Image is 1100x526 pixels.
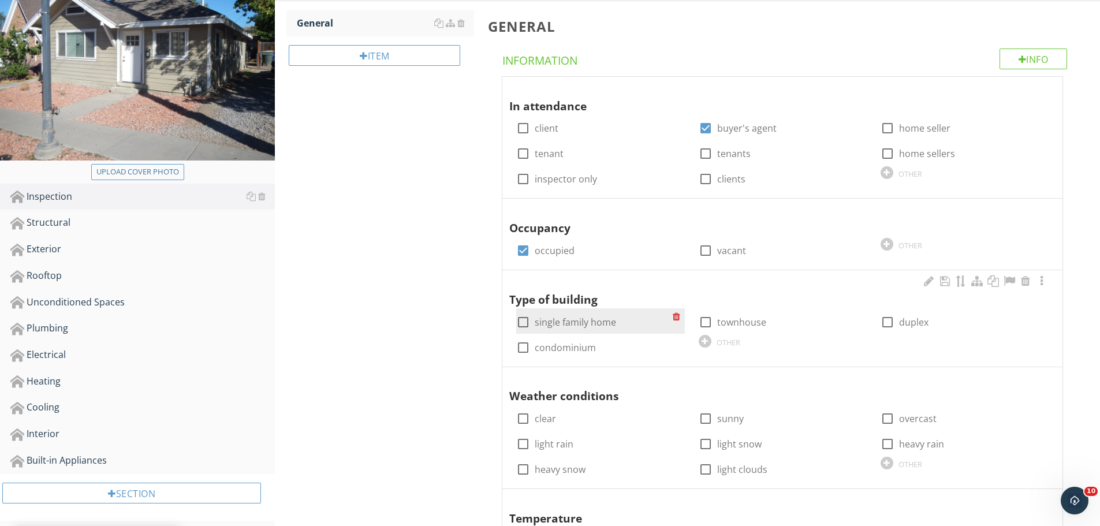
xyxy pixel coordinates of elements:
[289,45,460,66] div: Item
[535,316,616,328] label: single family home
[509,275,1028,308] div: Type of building
[717,148,751,159] label: tenants
[10,189,275,204] div: Inspection
[898,460,922,469] div: OTHER
[10,348,275,363] div: Electrical
[91,164,184,180] button: Upload cover photo
[1084,487,1098,496] span: 10
[10,295,275,310] div: Unconditioned Spaces
[2,483,261,503] div: Section
[10,427,275,442] div: Interior
[898,241,922,250] div: OTHER
[717,245,746,256] label: vacant
[717,173,745,185] label: clients
[297,16,474,30] div: General
[899,413,937,424] label: overcast
[898,169,922,178] div: OTHER
[717,122,777,134] label: buyer's agent
[535,342,596,353] label: condominium
[502,49,1067,68] h4: Information
[509,372,1028,405] div: Weather conditions
[717,464,767,475] label: light clouds
[1000,49,1068,69] div: Info
[535,413,556,424] label: clear
[717,438,762,450] label: light snow
[899,438,944,450] label: heavy rain
[717,316,766,328] label: townhouse
[10,400,275,415] div: Cooling
[509,81,1028,115] div: In attendance
[10,453,275,468] div: Built-in Appliances
[899,122,950,134] label: home seller
[509,203,1028,237] div: Occupancy
[535,464,586,475] label: heavy snow
[717,413,744,424] label: sunny
[535,148,564,159] label: tenant
[535,173,597,185] label: inspector only
[899,316,929,328] label: duplex
[535,245,575,256] label: occupied
[96,166,179,178] div: Upload cover photo
[10,321,275,336] div: Plumbing
[535,438,573,450] label: light rain
[899,148,955,159] label: home sellers
[10,374,275,389] div: Heating
[10,242,275,257] div: Exterior
[488,18,1082,34] h3: General
[717,338,740,347] div: OTHER
[10,215,275,230] div: Structural
[535,122,558,134] label: client
[10,268,275,283] div: Rooftop
[1061,487,1088,514] iframe: Intercom live chat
